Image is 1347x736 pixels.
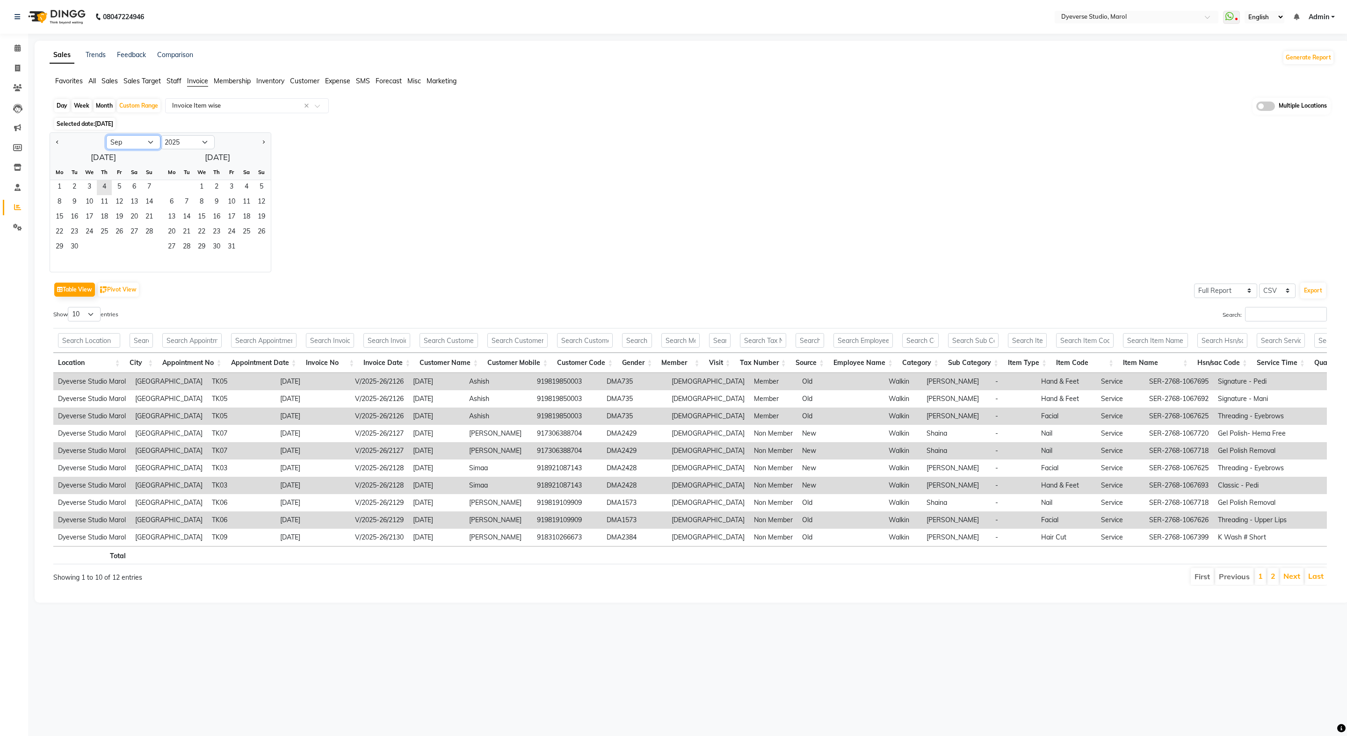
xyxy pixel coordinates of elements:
[130,425,207,442] td: [GEOGRAPHIC_DATA]
[52,240,67,255] span: 29
[97,225,112,240] div: Thursday, September 25, 2025
[164,195,179,210] span: 6
[376,77,402,85] span: Forecast
[464,373,532,390] td: Ashish
[112,225,127,240] span: 26
[464,408,532,425] td: Ashish
[127,180,142,195] div: Saturday, September 6, 2025
[179,195,194,210] span: 7
[922,390,991,408] td: [PERSON_NAME]
[464,425,532,442] td: [PERSON_NAME]
[991,373,1036,390] td: -
[97,180,112,195] div: Thursday, September 4, 2025
[275,408,350,425] td: [DATE]
[1051,353,1118,373] th: Item Code: activate to sort column ascending
[53,390,130,408] td: Dyeverse Studio Marol
[209,195,224,210] span: 9
[67,180,82,195] div: Tuesday, September 2, 2025
[97,180,112,195] span: 4
[224,240,239,255] span: 31
[97,195,112,210] div: Thursday, September 11, 2025
[415,353,483,373] th: Customer Name: activate to sort column ascending
[239,225,254,240] div: Saturday, October 25, 2025
[532,425,602,442] td: 917306388704
[884,390,922,408] td: Walkin
[209,240,224,255] div: Thursday, October 30, 2025
[167,77,181,85] span: Staff
[123,77,161,85] span: Sales Target
[1197,333,1247,348] input: Search Hsn/sac Code
[254,195,269,210] div: Sunday, October 12, 2025
[164,165,179,180] div: Mo
[1252,353,1310,373] th: Service Time: activate to sort column ascending
[224,195,239,210] div: Friday, October 10, 2025
[127,210,142,225] span: 20
[557,333,613,348] input: Search Customer Code
[112,225,127,240] div: Friday, September 26, 2025
[95,120,113,127] span: [DATE]
[209,210,224,225] div: Thursday, October 16, 2025
[164,210,179,225] span: 13
[1309,12,1329,22] span: Admin
[112,180,127,195] div: Friday, September 5, 2025
[179,240,194,255] span: 28
[359,353,415,373] th: Invoice Date: activate to sort column ascending
[991,390,1036,408] td: -
[408,408,464,425] td: [DATE]
[67,240,82,255] div: Tuesday, September 30, 2025
[1271,571,1275,581] a: 2
[1036,390,1096,408] td: Hand & Feet
[256,77,284,85] span: Inventory
[98,283,139,297] button: Pivot View
[100,286,107,293] img: pivot.png
[112,210,127,225] div: Friday, September 19, 2025
[749,408,797,425] td: Member
[948,333,999,348] input: Search Sub Category
[239,210,254,225] span: 18
[1096,373,1144,390] td: Service
[709,333,731,348] input: Search Visit
[209,180,224,195] span: 2
[1096,408,1144,425] td: Service
[97,195,112,210] span: 11
[617,353,657,373] th: Gender: activate to sort column ascending
[142,180,157,195] span: 7
[275,373,350,390] td: [DATE]
[1257,333,1305,348] input: Search Service Time
[142,195,157,210] div: Sunday, September 14, 2025
[532,390,602,408] td: 919819850003
[179,165,194,180] div: Tu
[207,425,275,442] td: TK07
[52,225,67,240] span: 22
[602,425,667,442] td: DMA2429
[52,180,67,195] span: 1
[164,225,179,240] span: 20
[82,225,97,240] span: 24
[54,135,61,150] button: Previous month
[194,225,209,240] div: Wednesday, October 22, 2025
[1036,373,1096,390] td: Hand & Feet
[52,210,67,225] span: 15
[179,240,194,255] div: Tuesday, October 28, 2025
[209,225,224,240] div: Thursday, October 23, 2025
[207,408,275,425] td: TK05
[254,210,269,225] div: Sunday, October 19, 2025
[67,225,82,240] span: 23
[101,77,118,85] span: Sales
[209,180,224,195] div: Thursday, October 2, 2025
[224,240,239,255] div: Friday, October 31, 2025
[50,47,74,64] a: Sales
[127,195,142,210] div: Saturday, September 13, 2025
[112,210,127,225] span: 19
[1308,571,1324,581] a: Last
[209,225,224,240] span: 23
[239,225,254,240] span: 25
[829,353,898,373] th: Employee Name: activate to sort column ascending
[214,77,251,85] span: Membership
[797,373,828,390] td: Old
[130,390,207,408] td: [GEOGRAPHIC_DATA]
[1008,333,1047,348] input: Search Item Type
[325,77,350,85] span: Expense
[112,195,127,210] div: Friday, September 12, 2025
[127,195,142,210] span: 13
